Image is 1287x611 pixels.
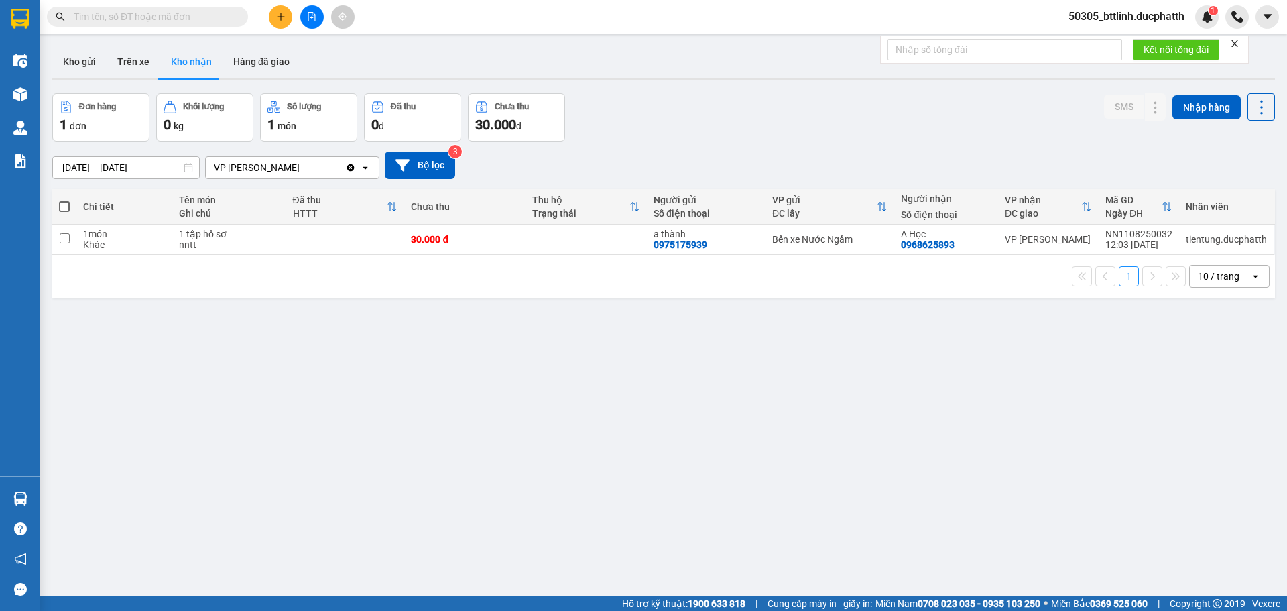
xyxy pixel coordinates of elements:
span: | [1158,596,1160,611]
div: VP [PERSON_NAME] [214,161,300,174]
th: Toggle SortBy [1099,189,1179,225]
span: ⚪️ [1044,601,1048,606]
svg: open [360,162,371,173]
input: Selected VP Hoằng Kim. [301,161,302,174]
div: 1 món [83,229,166,239]
div: 0968625893 [901,239,955,250]
div: Chưa thu [495,102,529,111]
div: Chi tiết [83,201,166,212]
button: Nhập hàng [1172,95,1241,119]
span: message [14,583,27,596]
svg: Clear value [345,162,356,173]
span: Cung cấp máy in - giấy in: [768,596,872,611]
button: Trên xe [107,46,160,78]
span: close [1230,39,1239,48]
div: ĐC lấy [772,208,877,219]
div: Số điện thoại [901,209,991,220]
img: logo-vxr [11,9,29,29]
button: Số lượng1món [260,93,357,142]
strong: 0708 023 035 - 0935 103 250 [918,598,1040,609]
div: Trạng thái [532,208,629,219]
div: tientung.ducphatth [1186,234,1267,245]
span: notification [14,553,27,565]
th: Toggle SortBy [998,189,1099,225]
div: Khối lượng [183,102,224,111]
div: VP [PERSON_NAME] [1005,234,1092,245]
button: Kho nhận [160,46,223,78]
div: VP nhận [1005,195,1081,205]
div: 12:03 [DATE] [1105,239,1172,250]
input: Select a date range. [53,157,199,178]
span: caret-down [1262,11,1274,23]
span: Kết nối tổng đài [1144,42,1209,57]
span: 1 [60,117,67,133]
span: 50305_bttlinh.ducphatth [1058,8,1195,25]
span: search [56,12,65,21]
th: Toggle SortBy [286,189,405,225]
div: Chưa thu [411,201,519,212]
button: Khối lượng0kg [156,93,253,142]
th: Toggle SortBy [765,189,894,225]
span: đ [379,121,384,131]
button: Chưa thu30.000đ [468,93,565,142]
button: 1 [1119,266,1139,286]
div: Đơn hàng [79,102,116,111]
button: Bộ lọc [385,152,455,179]
button: plus [269,5,292,29]
button: Kết nối tổng đài [1133,39,1219,60]
sup: 1 [1209,6,1218,15]
img: phone-icon [1231,11,1243,23]
span: | [755,596,757,611]
div: 10 / trang [1198,270,1239,283]
sup: 3 [448,145,462,158]
div: A Học [901,229,991,239]
button: SMS [1104,95,1144,119]
div: 1 tập hồ sơ [179,229,279,239]
span: đ [516,121,522,131]
span: món [278,121,296,131]
span: 1 [267,117,275,133]
div: nntt [179,239,279,250]
div: Nhân viên [1186,201,1267,212]
div: Người gửi [654,195,759,205]
img: solution-icon [13,154,27,168]
img: warehouse-icon [13,492,27,506]
div: Khác [83,239,166,250]
div: Bến xe Nước Ngầm [772,234,887,245]
div: Người nhận [901,193,991,204]
svg: open [1250,271,1261,282]
button: file-add [300,5,324,29]
button: Đơn hàng1đơn [52,93,149,142]
span: 1 [1211,6,1215,15]
span: plus [276,12,286,21]
button: Hàng đã giao [223,46,300,78]
span: 30.000 [475,117,516,133]
div: HTTT [293,208,387,219]
div: VP gửi [772,195,877,205]
strong: 0369 525 060 [1090,598,1148,609]
span: file-add [307,12,316,21]
input: Tìm tên, số ĐT hoặc mã đơn [74,9,232,24]
span: 0 [164,117,171,133]
span: question-circle [14,522,27,535]
div: Số điện thoại [654,208,759,219]
strong: 1900 633 818 [688,598,745,609]
span: Miền Nam [875,596,1040,611]
img: icon-new-feature [1201,11,1213,23]
th: Toggle SortBy [526,189,647,225]
button: aim [331,5,355,29]
div: Ghi chú [179,208,279,219]
button: Đã thu0đ [364,93,461,142]
div: Mã GD [1105,195,1162,205]
span: đơn [70,121,86,131]
div: Số lượng [287,102,321,111]
span: 0 [371,117,379,133]
span: aim [338,12,347,21]
div: Ngày ĐH [1105,208,1162,219]
img: warehouse-icon [13,87,27,101]
div: Đã thu [293,195,387,205]
div: ĐC giao [1005,208,1081,219]
div: Tên món [179,195,279,205]
div: 0975175939 [654,239,707,250]
div: Thu hộ [532,195,629,205]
